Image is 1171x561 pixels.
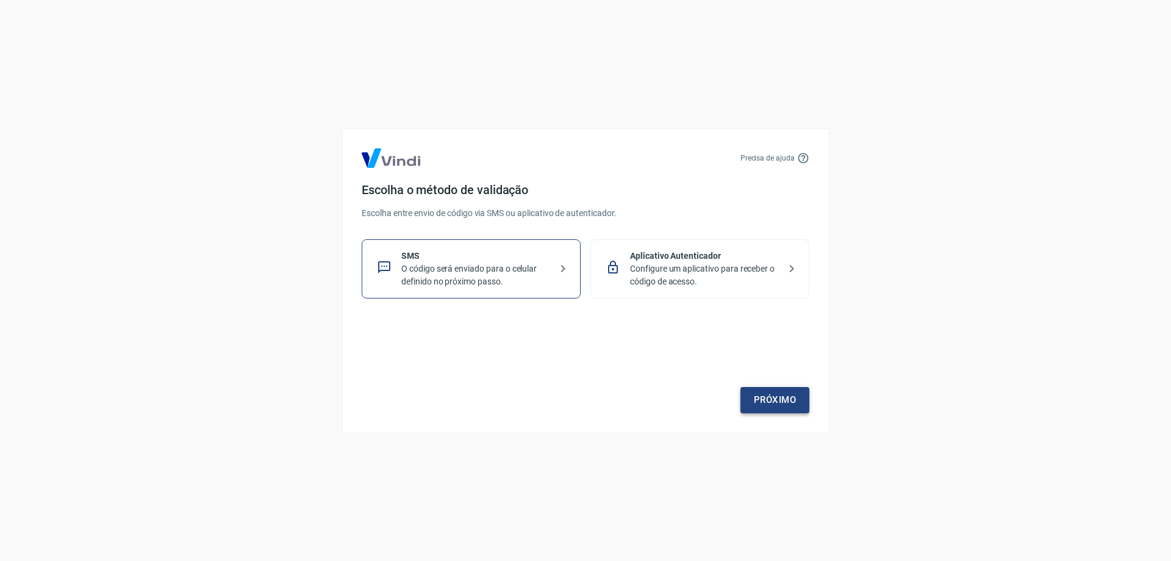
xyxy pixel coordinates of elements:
p: O código será enviado para o celular definido no próximo passo. [401,262,551,288]
p: Configure um aplicativo para receber o código de acesso. [630,262,779,288]
div: Aplicativo AutenticadorConfigure um aplicativo para receber o código de acesso. [590,239,809,299]
img: Logo Vind [362,148,420,168]
p: Escolha entre envio de código via SMS ou aplicativo de autenticador. [362,207,809,220]
a: Próximo [740,387,809,413]
p: Precisa de ajuda [740,153,795,164]
p: Aplicativo Autenticador [630,250,779,262]
p: SMS [401,250,551,262]
h4: Escolha o método de validação [362,183,809,197]
div: SMSO código será enviado para o celular definido no próximo passo. [362,239,581,299]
